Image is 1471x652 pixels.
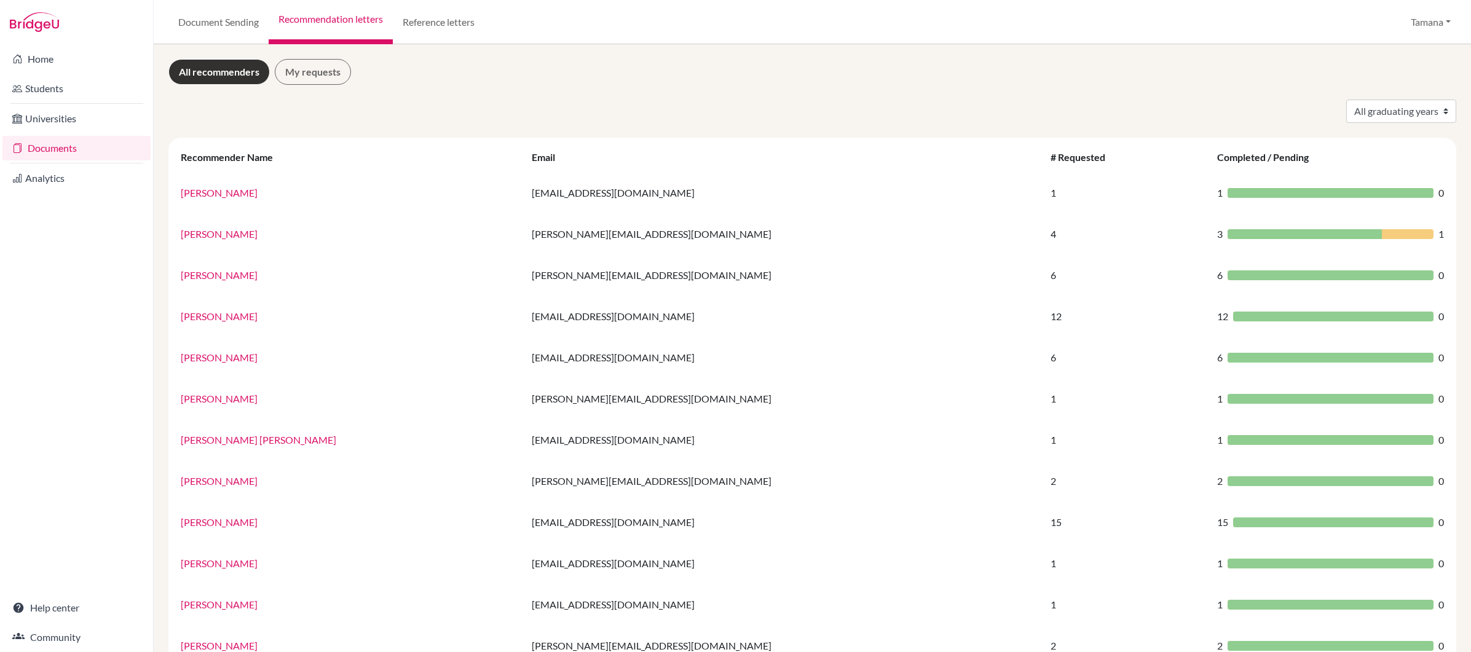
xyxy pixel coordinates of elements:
a: [PERSON_NAME] [181,269,258,281]
a: [PERSON_NAME] [181,310,258,322]
td: 1 [1043,378,1210,419]
td: [PERSON_NAME][EMAIL_ADDRESS][DOMAIN_NAME] [524,378,1043,419]
span: 0 [1438,186,1444,200]
a: Documents [2,136,151,160]
span: 0 [1438,350,1444,365]
span: 1 [1217,433,1223,447]
span: 1 [1438,227,1444,242]
span: 3 [1217,227,1223,242]
td: [EMAIL_ADDRESS][DOMAIN_NAME] [524,501,1043,543]
a: [PERSON_NAME] [PERSON_NAME] [181,434,336,446]
a: [PERSON_NAME] [181,516,258,528]
span: 6 [1217,268,1223,283]
span: 0 [1438,556,1444,571]
td: [PERSON_NAME][EMAIL_ADDRESS][DOMAIN_NAME] [524,460,1043,501]
td: 6 [1043,254,1210,296]
td: [EMAIL_ADDRESS][DOMAIN_NAME] [524,543,1043,584]
td: [EMAIL_ADDRESS][DOMAIN_NAME] [524,172,1043,213]
span: 0 [1438,515,1444,530]
span: 1 [1217,391,1223,406]
a: [PERSON_NAME] [181,393,258,404]
span: 15 [1217,515,1228,530]
span: 6 [1217,350,1223,365]
td: 15 [1043,501,1210,543]
td: 6 [1043,337,1210,378]
a: [PERSON_NAME] [181,228,258,240]
span: 1 [1217,556,1223,571]
div: # Requested [1051,151,1118,163]
span: 1 [1217,597,1223,612]
td: [EMAIL_ADDRESS][DOMAIN_NAME] [524,296,1043,337]
a: [PERSON_NAME] [181,640,258,651]
span: 0 [1438,474,1444,489]
td: 2 [1043,460,1210,501]
span: 2 [1217,474,1223,489]
td: 1 [1043,419,1210,460]
a: [PERSON_NAME] [181,557,258,569]
span: 0 [1438,268,1444,283]
td: 4 [1043,213,1210,254]
td: 1 [1043,172,1210,213]
td: 1 [1043,543,1210,584]
a: [PERSON_NAME] [181,352,258,363]
td: 12 [1043,296,1210,337]
a: All recommenders [168,59,270,85]
a: My requests [275,59,351,85]
a: [PERSON_NAME] [181,475,258,487]
a: Help center [2,595,151,620]
div: Recommender Name [181,151,285,163]
button: Tamana [1405,10,1456,34]
a: [PERSON_NAME] [181,187,258,198]
div: Completed / Pending [1217,151,1321,163]
div: Email [532,151,567,163]
td: [EMAIL_ADDRESS][DOMAIN_NAME] [524,419,1043,460]
span: 0 [1438,433,1444,447]
span: 12 [1217,309,1228,324]
span: 0 [1438,597,1444,612]
td: [PERSON_NAME][EMAIL_ADDRESS][DOMAIN_NAME] [524,254,1043,296]
a: Community [2,625,151,650]
a: [PERSON_NAME] [181,599,258,610]
img: Bridge-U [10,12,59,32]
td: 1 [1043,584,1210,625]
td: [EMAIL_ADDRESS][DOMAIN_NAME] [524,584,1043,625]
span: 0 [1438,309,1444,324]
a: Universities [2,106,151,131]
a: Students [2,76,151,101]
span: 0 [1438,391,1444,406]
span: 1 [1217,186,1223,200]
a: Home [2,47,151,71]
td: [EMAIL_ADDRESS][DOMAIN_NAME] [524,337,1043,378]
td: [PERSON_NAME][EMAIL_ADDRESS][DOMAIN_NAME] [524,213,1043,254]
a: Analytics [2,166,151,190]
